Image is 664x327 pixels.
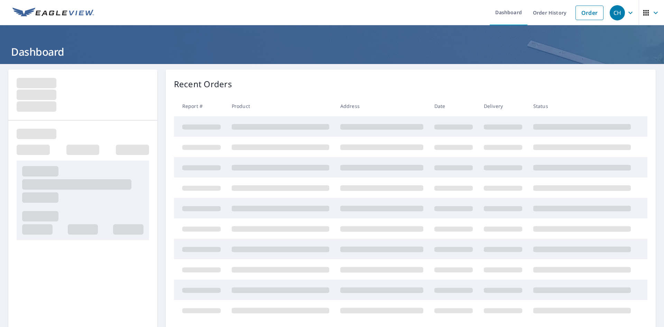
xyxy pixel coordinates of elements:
h1: Dashboard [8,45,656,59]
p: Recent Orders [174,78,232,90]
th: Date [429,96,478,116]
th: Report # [174,96,226,116]
th: Address [335,96,429,116]
th: Status [528,96,636,116]
th: Delivery [478,96,528,116]
a: Order [575,6,603,20]
img: EV Logo [12,8,94,18]
th: Product [226,96,335,116]
div: CH [610,5,625,20]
